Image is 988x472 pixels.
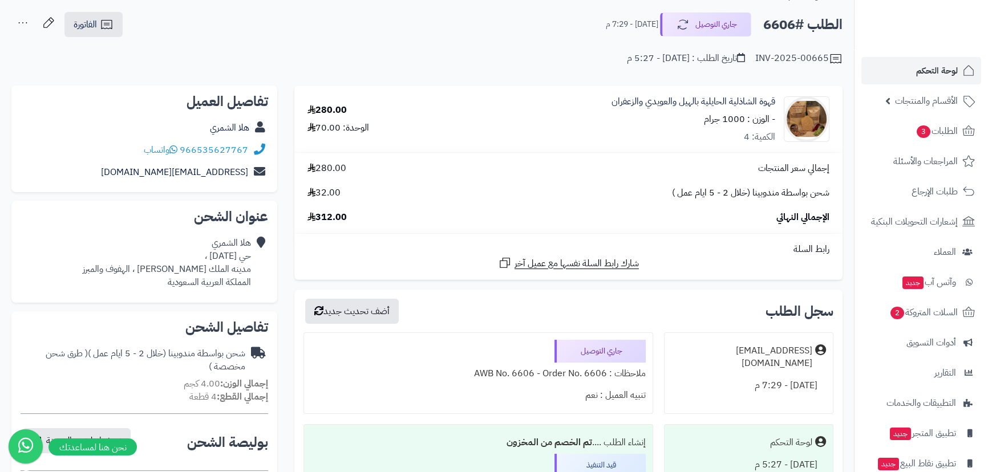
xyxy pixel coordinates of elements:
[871,214,958,230] span: إشعارات التحويلات البنكية
[784,96,829,142] img: 1704009880-WhatsApp%20Image%202023-12-31%20at%209.42.12%20AM%20(1)-90x90.jpeg
[64,12,123,37] a: الفاتورة
[889,425,956,441] span: تطبيق المتجر
[307,186,341,200] span: 32.00
[187,436,268,449] h2: بوليصة الشحن
[902,276,924,289] span: جديد
[307,121,369,135] div: الوحدة: 70.00
[910,23,977,47] img: logo-2.png
[311,384,646,406] div: تنبيه العميل : نعم
[606,19,658,30] small: [DATE] - 7:29 م
[766,304,833,318] h3: سجل الطلب
[554,340,646,363] div: جاري التوصيل
[916,63,958,79] span: لوحة التحكم
[507,436,592,449] b: تم الخصم من المخزون
[21,95,268,108] h2: تفاصيل العميل
[311,432,646,454] div: إنشاء الطلب ....
[180,143,248,157] a: 966535627767
[515,257,639,270] span: شارك رابط السلة نفسها مع عميل آخر
[671,344,812,371] div: [EMAIL_ADDRESS][DOMAIN_NAME]
[878,458,899,470] span: جديد
[21,347,245,373] div: شحن بواسطة مندوبينا (خلال 2 - 5 ايام عمل )
[901,274,956,290] span: وآتس آب
[861,208,981,235] a: إشعارات التحويلات البنكية
[758,162,829,175] span: إجمالي سعر المنتجات
[21,210,268,223] h2: عنوان الشحن
[217,390,268,404] strong: إجمالي القطع:
[934,244,956,260] span: العملاء
[220,377,268,390] strong: إجمالي الوزن:
[144,143,177,157] a: واتساب
[861,420,981,447] a: تطبيق المتجرجديد
[184,377,268,390] small: 4.00 كجم
[671,375,826,397] div: [DATE] - 7:29 م
[861,148,981,175] a: المراجعات والأسئلة
[101,165,248,179] a: [EMAIL_ADDRESS][DOMAIN_NAME]
[916,123,958,139] span: الطلبات
[886,395,956,411] span: التطبيقات والخدمات
[916,125,930,139] span: 3
[22,428,131,453] button: نسخ رابط تتبع الشحنة
[612,95,775,108] a: قهوة الشاذلية الحايلية بالهيل والعويدي والزعفران
[861,299,981,326] a: السلات المتروكة2
[861,178,981,205] a: طلبات الإرجاع
[299,243,838,256] div: رابط السلة
[744,131,775,144] div: الكمية: 4
[890,307,904,320] span: 2
[83,237,251,288] div: هلا الشمري حي [DATE] ، مدينه الملك [PERSON_NAME] ، الهفوف والمبرز المملكة العربية السعودية
[660,13,751,36] button: جاري التوصيل
[895,93,958,109] span: الأقسام والمنتجات
[893,153,958,169] span: المراجعات والأسئلة
[305,299,399,324] button: أضف تحديث جديد
[770,436,812,449] div: لوحة التحكم
[46,347,245,373] span: ( طرق شحن مخصصة )
[861,359,981,386] a: التقارير
[755,52,843,66] div: INV-2025-00665
[21,320,268,334] h2: تفاصيل الشحن
[307,162,346,175] span: 280.00
[672,186,829,200] span: شحن بواسطة مندوبينا (خلال 2 - 5 ايام عمل )
[763,13,843,36] h2: الطلب #6606
[934,365,956,381] span: التقارير
[861,268,981,296] a: وآتس آبجديد
[890,428,911,440] span: جديد
[498,256,639,270] a: شارك رابط السلة نفسها مع عميل آخر
[210,121,249,135] a: هلا الشمري
[307,104,347,117] div: 280.00
[861,329,981,356] a: أدوات التسويق
[627,52,745,65] div: تاريخ الطلب : [DATE] - 5:27 م
[877,455,956,471] span: تطبيق نقاط البيع
[912,184,958,200] span: طلبات الإرجاع
[46,434,122,447] span: نسخ رابط تتبع الشحنة
[311,363,646,385] div: ملاحظات : AWB No. 6606 - Order No. 6606
[704,112,775,126] small: - الوزن : 1000 جرام
[74,18,97,31] span: الفاتورة
[189,390,268,404] small: 4 قطعة
[861,238,981,266] a: العملاء
[861,117,981,145] a: الطلبات3
[861,389,981,417] a: التطبيقات والخدمات
[906,335,956,351] span: أدوات التسويق
[307,211,347,224] span: 312.00
[776,211,829,224] span: الإجمالي النهائي
[889,304,958,320] span: السلات المتروكة
[861,57,981,84] a: لوحة التحكم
